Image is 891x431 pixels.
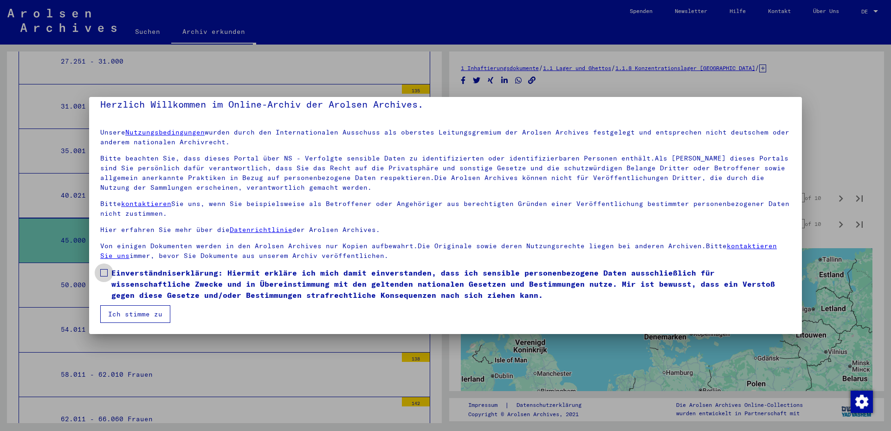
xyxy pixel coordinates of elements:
a: Datenrichtlinie [230,225,292,234]
img: Zustimmung ändern [851,391,873,413]
p: Hier erfahren Sie mehr über die der Arolsen Archives. [100,225,791,235]
button: Ich stimme zu [100,305,170,323]
p: Bitte beachten Sie, dass dieses Portal über NS - Verfolgte sensible Daten zu identifizierten oder... [100,154,791,193]
a: Nutzungsbedingungen [125,128,205,136]
h5: Herzlich Willkommen im Online-Archiv der Arolsen Archives. [100,97,791,112]
span: Einverständniserklärung: Hiermit erkläre ich mich damit einverstanden, dass ich sensible personen... [111,267,791,301]
p: Unsere wurden durch den Internationalen Ausschuss als oberstes Leitungsgremium der Arolsen Archiv... [100,128,791,147]
p: Von einigen Dokumenten werden in den Arolsen Archives nur Kopien aufbewahrt.Die Originale sowie d... [100,241,791,261]
a: kontaktieren [121,199,171,208]
p: Bitte Sie uns, wenn Sie beispielsweise als Betroffener oder Angehöriger aus berechtigten Gründen ... [100,199,791,219]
